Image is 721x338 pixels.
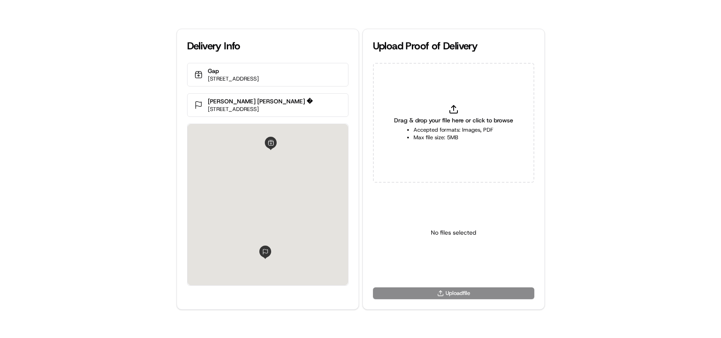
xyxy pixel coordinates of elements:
div: Delivery Info [187,39,348,53]
span: Drag & drop your file here or click to browse [394,116,513,124]
p: No files selected [431,228,476,237]
p: Gap [208,67,259,75]
p: [PERSON_NAME] [PERSON_NAME] � [208,97,313,105]
li: Accepted formats: Images, PDF [414,126,493,134]
div: Upload Proof of Delivery [373,39,534,53]
p: [STREET_ADDRESS] [208,105,313,113]
li: Max file size: 5MB [414,134,493,141]
p: [STREET_ADDRESS] [208,75,259,83]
